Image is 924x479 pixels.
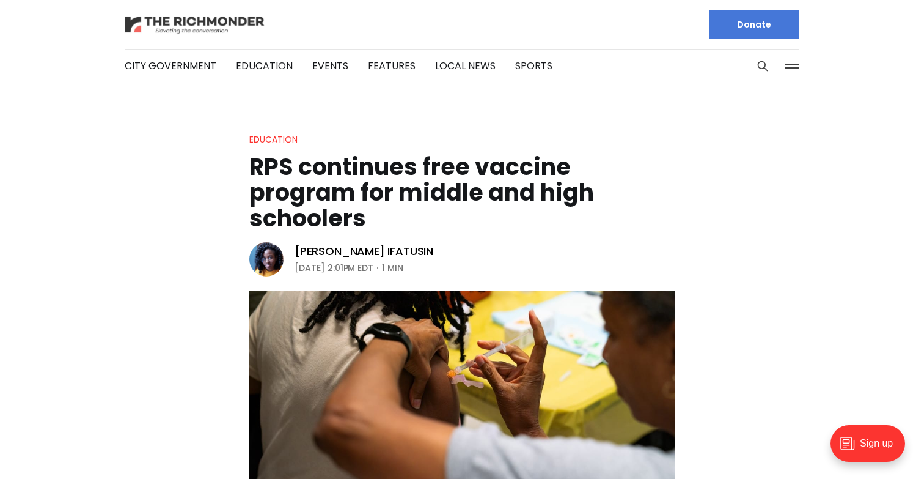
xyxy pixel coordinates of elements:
[820,419,924,479] iframe: portal-trigger
[249,133,298,146] a: Education
[125,59,216,73] a: City Government
[249,154,675,231] h1: RPS continues free vaccine program for middle and high schoolers
[515,59,552,73] a: Sports
[754,57,772,75] button: Search this site
[435,59,496,73] a: Local News
[236,59,293,73] a: Education
[125,14,265,35] img: The Richmonder
[295,244,433,259] a: [PERSON_NAME] Ifatusin
[249,242,284,277] img: Victoria A. Ifatusin
[368,59,416,73] a: Features
[709,10,799,39] a: Donate
[295,261,373,275] time: [DATE] 2:01PM EDT
[382,261,403,275] span: 1 min
[312,59,348,73] a: Events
